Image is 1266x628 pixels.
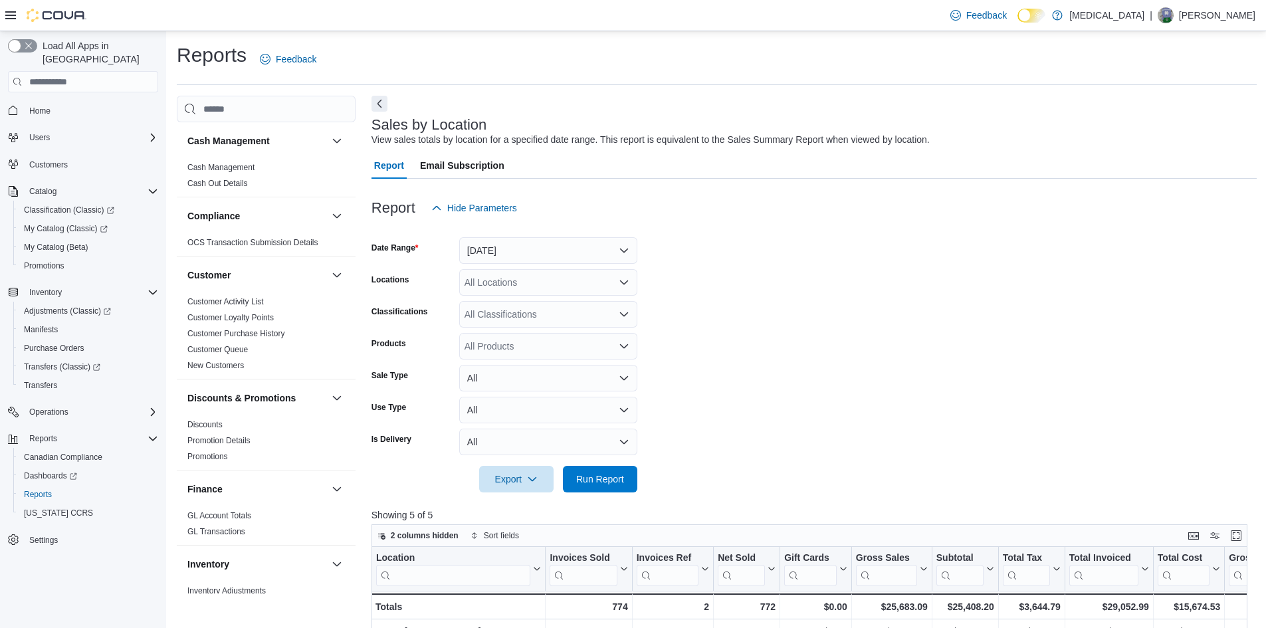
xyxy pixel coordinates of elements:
[187,312,274,323] span: Customer Loyalty Points
[187,345,248,354] a: Customer Queue
[177,159,356,197] div: Cash Management
[784,552,847,586] button: Gift Cards
[187,436,251,445] a: Promotion Details
[936,552,984,565] div: Subtotal
[371,370,408,381] label: Sale Type
[19,322,158,338] span: Manifests
[465,528,524,544] button: Sort fields
[187,482,326,496] button: Finance
[371,434,411,445] label: Is Delivery
[187,510,251,521] span: GL Account Totals
[329,390,345,406] button: Discounts & Promotions
[24,223,108,234] span: My Catalog (Classic)
[13,238,163,257] button: My Catalog (Beta)
[619,309,629,320] button: Open list of options
[19,258,158,274] span: Promotions
[1186,528,1202,544] button: Keyboard shortcuts
[24,489,52,500] span: Reports
[19,239,94,255] a: My Catalog (Beta)
[24,471,77,481] span: Dashboards
[187,391,296,405] h3: Discounts & Promotions
[187,268,231,282] h3: Customer
[187,178,248,189] span: Cash Out Details
[29,287,62,298] span: Inventory
[19,377,158,393] span: Transfers
[19,322,63,338] a: Manifests
[636,552,698,586] div: Invoices Ref
[37,39,158,66] span: Load All Apps in [GEOGRAPHIC_DATA]
[24,205,114,215] span: Classification (Classic)
[576,472,624,486] span: Run Report
[24,103,56,119] a: Home
[24,306,111,316] span: Adjustments (Classic)
[24,452,102,463] span: Canadian Compliance
[24,102,158,118] span: Home
[27,9,86,22] img: Cova
[376,552,530,565] div: Location
[619,341,629,352] button: Open list of options
[13,302,163,320] a: Adjustments (Classic)
[187,163,255,172] a: Cash Management
[187,134,326,148] button: Cash Management
[376,552,530,586] div: Location
[187,297,264,306] a: Customer Activity List
[19,340,90,356] a: Purchase Orders
[1069,552,1138,586] div: Total Invoiced
[177,235,356,256] div: Compliance
[1207,528,1223,544] button: Display options
[187,329,285,338] a: Customer Purchase History
[24,532,158,548] span: Settings
[177,294,356,379] div: Customer
[24,380,57,391] span: Transfers
[187,511,251,520] a: GL Account Totals
[856,552,917,586] div: Gross Sales
[718,552,776,586] button: Net Sold
[563,466,637,492] button: Run Report
[718,552,765,565] div: Net Sold
[718,599,776,615] div: 772
[24,532,63,548] a: Settings
[1003,552,1050,586] div: Total Tax
[24,284,67,300] button: Inventory
[187,313,274,322] a: Customer Loyalty Points
[19,303,158,319] span: Adjustments (Classic)
[1158,599,1220,615] div: $15,674.53
[187,482,223,496] h3: Finance
[550,552,617,586] div: Invoices Sold
[24,324,58,335] span: Manifests
[177,42,247,68] h1: Reports
[371,508,1257,522] p: Showing 5 of 5
[329,481,345,497] button: Finance
[3,155,163,174] button: Customers
[1069,552,1138,565] div: Total Invoiced
[24,130,158,146] span: Users
[29,407,68,417] span: Operations
[187,344,248,355] span: Customer Queue
[24,261,64,271] span: Promotions
[371,243,419,253] label: Date Range
[372,528,464,544] button: 2 columns hidden
[187,452,228,461] a: Promotions
[936,552,994,586] button: Subtotal
[19,221,158,237] span: My Catalog (Classic)
[459,365,637,391] button: All
[391,530,459,541] span: 2 columns hidden
[1069,7,1144,23] p: [MEDICAL_DATA]
[24,183,62,199] button: Catalog
[29,433,57,444] span: Reports
[24,431,158,447] span: Reports
[3,128,163,147] button: Users
[420,152,504,179] span: Email Subscription
[13,504,163,522] button: [US_STATE] CCRS
[24,157,73,173] a: Customers
[459,429,637,455] button: All
[19,359,106,375] a: Transfers (Classic)
[550,552,617,565] div: Invoices Sold
[1179,7,1255,23] p: [PERSON_NAME]
[29,106,51,116] span: Home
[329,208,345,224] button: Compliance
[3,429,163,448] button: Reports
[24,284,158,300] span: Inventory
[856,599,928,615] div: $25,683.09
[24,362,100,372] span: Transfers (Classic)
